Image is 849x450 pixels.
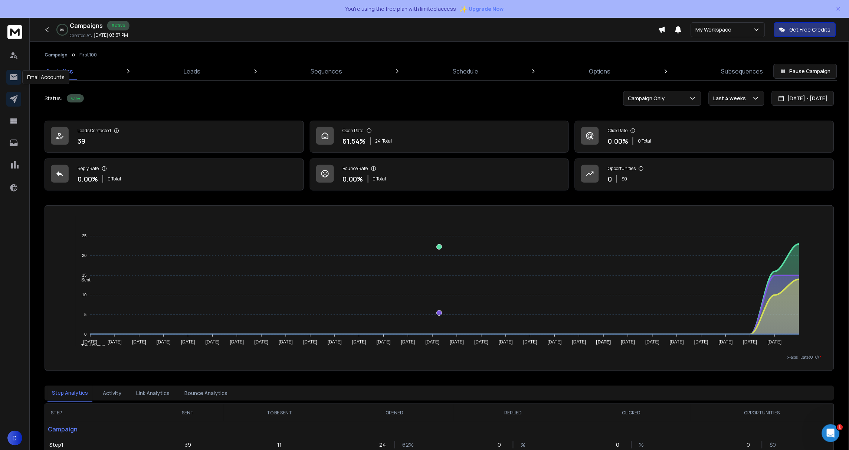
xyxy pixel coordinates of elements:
tspan: [DATE] [206,339,220,345]
span: Total Opens [76,343,105,349]
tspan: [DATE] [328,339,342,345]
p: 62 % [403,441,410,449]
p: Campaign [45,422,152,437]
p: Get Free Credits [790,26,831,33]
button: D [7,431,22,446]
tspan: [DATE] [303,339,317,345]
p: $ 0 [770,441,777,449]
tspan: [DATE] [426,339,440,345]
button: Get Free Credits [774,22,836,37]
p: x-axis : Date(UTC) [57,355,822,360]
tspan: 10 [82,293,86,297]
button: Link Analytics [132,385,174,401]
p: Campaign Only [628,95,668,102]
p: 0.00 % [343,174,363,184]
a: Analytics [42,62,78,80]
p: 0 [498,441,505,449]
a: Leads Contacted39 [45,121,304,153]
th: TO BE SENT [224,404,335,422]
th: OPPORTUNITIES [691,404,834,422]
p: 11 [277,441,282,449]
p: You're using the free plan with limited access [345,5,456,13]
button: Step Analytics [47,385,92,402]
tspan: [DATE] [108,339,122,345]
div: Active [107,21,130,30]
tspan: [DATE] [279,339,293,345]
a: Sequences [307,62,347,80]
p: 0 Total [108,176,121,182]
p: % [639,441,647,449]
p: 0 [616,441,624,449]
p: Sequences [311,67,342,76]
span: 1 [837,424,843,430]
p: Click Rate [608,128,627,134]
tspan: 5 [84,313,86,317]
button: [DATE] - [DATE] [772,91,834,106]
tspan: [DATE] [670,339,684,345]
tspan: [DATE] [475,339,489,345]
button: Pause Campaign [774,64,837,79]
tspan: [DATE] [83,339,97,345]
a: Click Rate0.00%0 Total [575,121,834,153]
tspan: [DATE] [646,339,660,345]
p: Status: [45,95,62,102]
tspan: [DATE] [132,339,146,345]
p: Last 4 weeks [714,95,749,102]
a: Options [584,62,615,80]
p: 0 [747,441,754,449]
button: Activity [98,385,126,401]
iframe: Intercom live chat [822,424,840,442]
p: Opportunities [608,166,636,172]
a: Subsequences [717,62,768,80]
div: Active [67,94,84,102]
p: Open Rate [343,128,364,134]
p: First 100 [79,52,97,58]
p: $ 0 [622,176,627,182]
tspan: [DATE] [719,339,733,345]
p: 0.00 % [608,136,628,146]
tspan: [DATE] [181,339,195,345]
tspan: 20 [82,254,86,258]
th: CLICKED [572,404,691,422]
a: Opportunities0$0 [575,159,834,190]
h1: Campaigns [70,21,103,30]
span: 24 [376,138,381,144]
p: 0 % [60,27,65,32]
tspan: [DATE] [450,339,464,345]
tspan: [DATE] [743,339,757,345]
div: Email Accounts [22,70,69,84]
p: Bounce Rate [343,166,368,172]
p: Schedule [453,67,478,76]
tspan: 25 [82,234,86,238]
span: Sent [76,277,91,283]
tspan: [DATE] [523,339,537,345]
tspan: [DATE] [401,339,415,345]
p: Analytics [46,67,73,76]
p: Step 1 [49,441,148,449]
p: Leads [184,67,200,76]
p: Options [589,67,611,76]
tspan: [DATE] [768,339,782,345]
p: Subsequences [721,67,763,76]
tspan: 15 [82,273,86,278]
a: Leads [179,62,205,80]
tspan: [DATE] [499,339,513,345]
th: OPENED [335,404,454,422]
a: Schedule [448,62,483,80]
tspan: [DATE] [230,339,244,345]
p: 24 [380,441,387,449]
tspan: [DATE] [695,339,709,345]
tspan: [DATE] [255,339,269,345]
tspan: [DATE] [548,339,562,345]
p: 39 [185,441,191,449]
p: 0 [608,174,612,184]
p: 39 [78,136,85,146]
p: My Workspace [696,26,735,33]
p: Reply Rate [78,166,99,172]
th: STEP [45,404,152,422]
button: ✨Upgrade Now [459,1,504,16]
p: 0 Total [638,138,651,144]
a: Open Rate61.54%24Total [310,121,569,153]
